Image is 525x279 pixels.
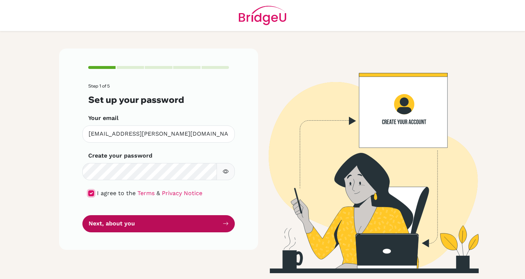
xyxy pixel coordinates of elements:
label: Create your password [88,151,152,160]
a: Privacy Notice [162,190,202,197]
span: Step 1 of 5 [88,83,110,89]
input: Insert your email* [82,125,235,143]
span: & [156,190,160,197]
label: Your email [88,114,118,123]
a: Terms [137,190,155,197]
h3: Set up your password [88,94,229,105]
span: I agree to the [97,190,136,197]
button: Next, about you [82,215,235,232]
